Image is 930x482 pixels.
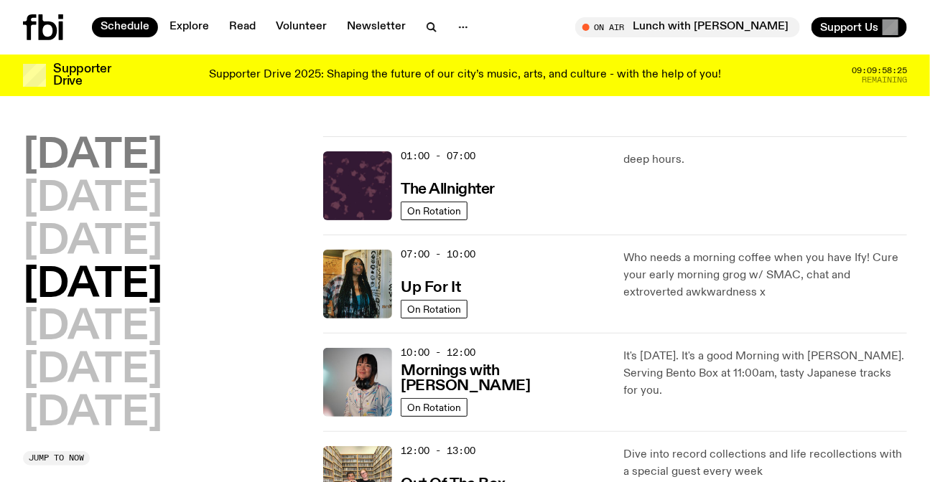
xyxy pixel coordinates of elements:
[401,364,606,394] h3: Mornings with [PERSON_NAME]
[401,149,475,163] span: 01:00 - 07:00
[29,454,84,462] span: Jump to now
[401,361,606,394] a: Mornings with [PERSON_NAME]
[23,308,162,348] button: [DATE]
[338,17,414,37] a: Newsletter
[23,451,90,466] button: Jump to now
[401,444,475,458] span: 12:00 - 13:00
[23,394,162,434] button: [DATE]
[401,278,460,296] a: Up For It
[267,17,335,37] a: Volunteer
[220,17,264,37] a: Read
[401,300,468,318] a: On Rotation
[401,280,460,296] h3: Up For It
[624,151,907,169] p: deep hours.
[401,346,475,359] span: 10:00 - 12:00
[401,179,495,197] a: The Allnighter
[92,17,158,37] a: Schedule
[820,21,878,34] span: Support Us
[401,182,495,197] h3: The Allnighter
[401,398,468,417] a: On Rotation
[23,179,162,219] button: [DATE]
[23,265,162,306] button: [DATE]
[161,17,218,37] a: Explore
[852,67,907,75] span: 09:09:58:25
[323,348,392,417] img: Kana Frazer is smiling at the camera with her head tilted slightly to her left. She wears big bla...
[209,69,721,82] p: Supporter Drive 2025: Shaping the future of our city’s music, arts, and culture - with the help o...
[23,351,162,391] button: [DATE]
[23,136,162,176] button: [DATE]
[23,222,162,263] button: [DATE]
[407,402,461,412] span: On Rotation
[575,17,800,37] button: On AirLunch with [PERSON_NAME]
[323,250,392,318] img: Ify - a Brown Skin girl with black braided twists, looking up to the side with her tongue stickin...
[624,250,907,301] p: Who needs a morning coffee when you have Ify! Cure your early morning grog w/ SMAC, chat and extr...
[624,348,907,400] p: It's [DATE]. It's a good Morning with [PERSON_NAME]. Serving Bento Box at 11:00am, tasty Japanese...
[53,63,111,88] h3: Supporter Drive
[407,205,461,216] span: On Rotation
[401,247,475,261] span: 07:00 - 10:00
[407,303,461,314] span: On Rotation
[624,446,907,481] p: Dive into record collections and life recollections with a special guest every week
[812,17,907,37] button: Support Us
[862,76,907,84] span: Remaining
[401,202,468,220] a: On Rotation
